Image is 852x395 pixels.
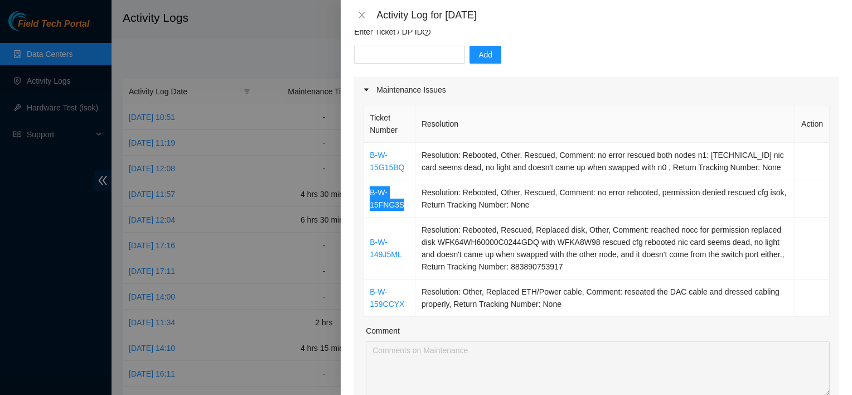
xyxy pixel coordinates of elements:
[366,325,400,337] label: Comment
[354,77,839,103] div: Maintenance Issues
[415,180,795,218] td: Resolution: Rebooted, Other, Rescued, Comment: no error rebooted, permission denied rescued cfg i...
[354,26,839,38] p: Enter Ticket / DP ID
[363,86,370,93] span: caret-right
[795,105,830,143] th: Action
[415,218,795,280] td: Resolution: Rebooted, Rescued, Replaced disk, Other, Comment: reached nocc for permission replace...
[415,280,795,317] td: Resolution: Other, Replaced ETH/Power cable, Comment: reseated the DAC cable and dressed cabling ...
[364,105,415,143] th: Ticket Number
[469,46,501,64] button: Add
[415,143,795,180] td: Resolution: Rebooted, Other, Rescued, Comment: no error rescued both nodes n1: [TECHNICAL_ID] nic...
[478,49,492,61] span: Add
[370,238,402,259] a: B-W-149J5ML
[376,9,839,21] div: Activity Log for [DATE]
[423,28,430,36] span: question-circle
[370,188,404,209] a: B-W-15FNG3S
[415,105,795,143] th: Resolution
[370,287,404,309] a: B-W-159CCYX
[370,151,404,172] a: B-W-15G15BQ
[354,10,370,21] button: Close
[357,11,366,20] span: close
